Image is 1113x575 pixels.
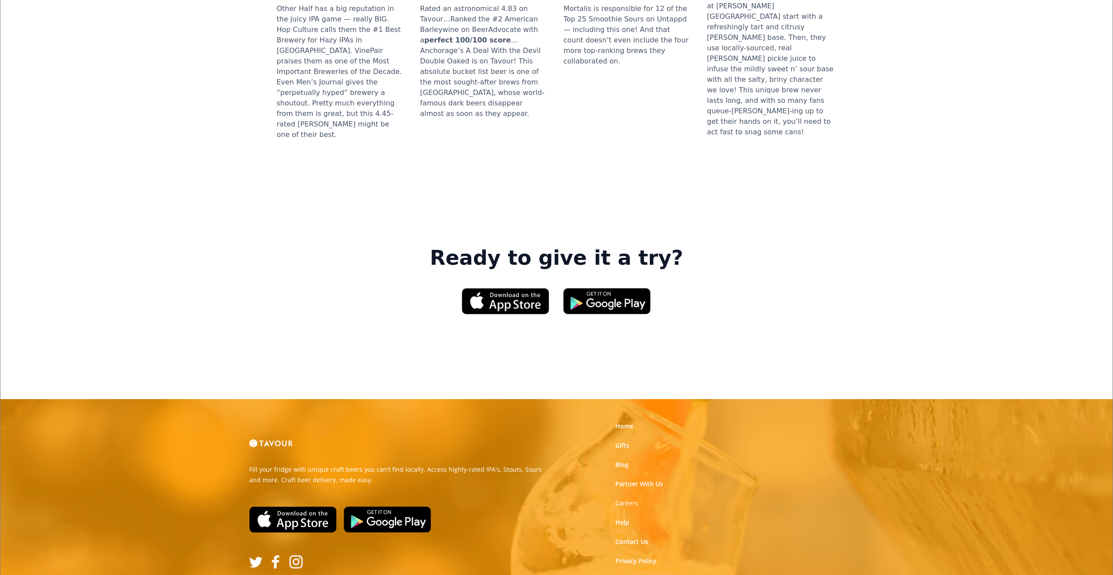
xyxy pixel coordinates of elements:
[615,460,628,469] a: Blog
[249,464,550,485] p: Fill your fridge with unique craft beers you can't find locally. Access highly-rated IPA's, Stout...
[615,422,633,431] a: Home
[615,557,656,565] a: Privacy Policy
[615,537,648,546] a: Contact Us
[615,499,638,508] a: Careers
[615,480,663,488] a: Partner With Us
[430,246,683,270] strong: Ready to give it a try?
[615,441,629,450] a: Gifts
[615,518,629,527] a: Help
[424,36,511,44] strong: perfect 100/100 score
